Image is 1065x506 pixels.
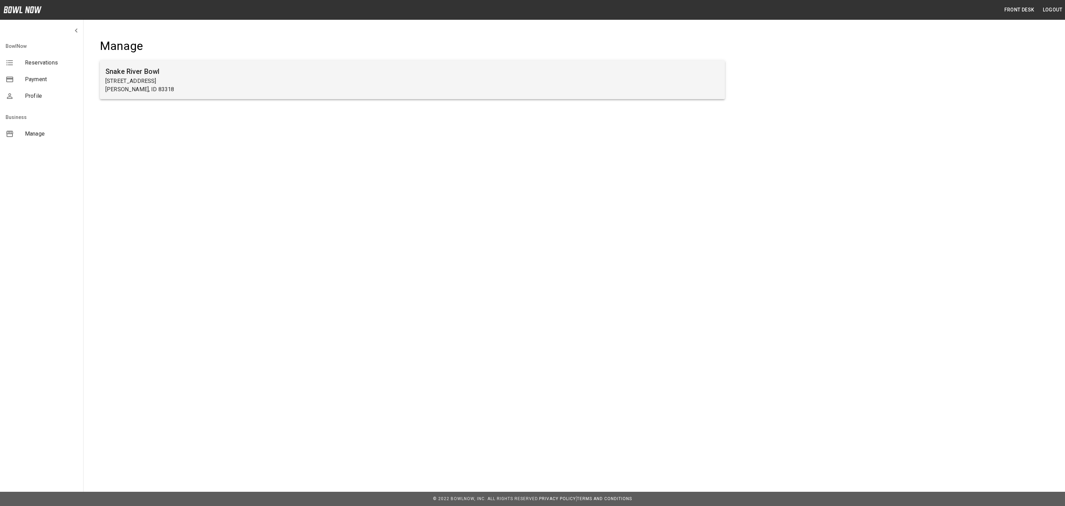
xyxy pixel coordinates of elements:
[25,92,78,100] span: Profile
[105,85,719,94] p: [PERSON_NAME], ID 83318
[25,130,78,138] span: Manage
[25,59,78,67] span: Reservations
[105,77,719,85] p: [STREET_ADDRESS]
[25,75,78,84] span: Payment
[3,6,42,13] img: logo
[100,39,725,53] h4: Manage
[105,66,719,77] h6: Snake River Bowl
[1002,3,1037,16] button: Front Desk
[1040,3,1065,16] button: Logout
[539,496,576,501] a: Privacy Policy
[577,496,632,501] a: Terms and Conditions
[433,496,539,501] span: © 2022 BowlNow, Inc. All Rights Reserved.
